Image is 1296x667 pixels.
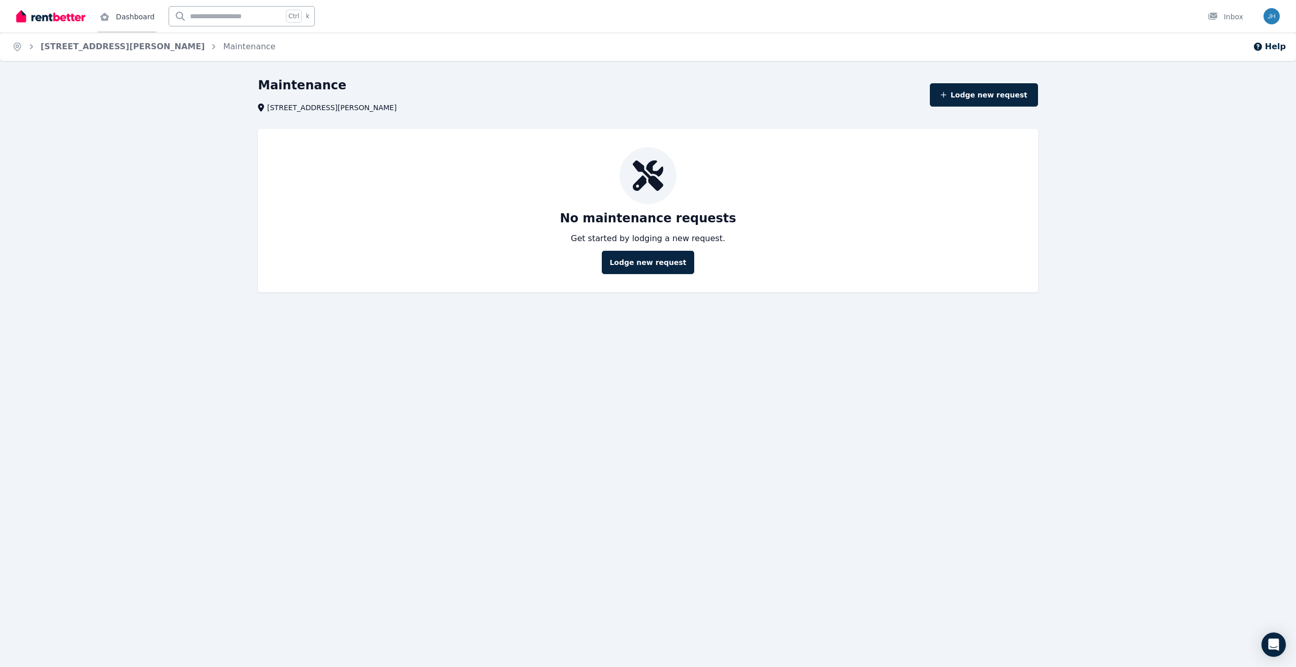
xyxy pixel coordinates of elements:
[41,42,205,51] a: [STREET_ADDRESS][PERSON_NAME]
[1261,632,1286,657] div: Open Intercom Messenger
[571,232,725,245] p: Get started by lodging a new request.
[16,9,85,24] img: RentBetter
[223,42,275,51] a: Maintenance
[1253,41,1286,53] button: Help
[286,10,302,23] span: Ctrl
[306,12,309,20] span: k
[1263,8,1280,24] img: Jhon Stiven Suarez Franco
[267,103,397,113] span: [STREET_ADDRESS][PERSON_NAME]
[602,251,694,274] button: Lodge new request
[930,83,1038,107] button: Lodge new request
[560,210,736,226] p: No maintenance requests
[258,77,346,93] h1: Maintenance
[1208,12,1243,22] div: Inbox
